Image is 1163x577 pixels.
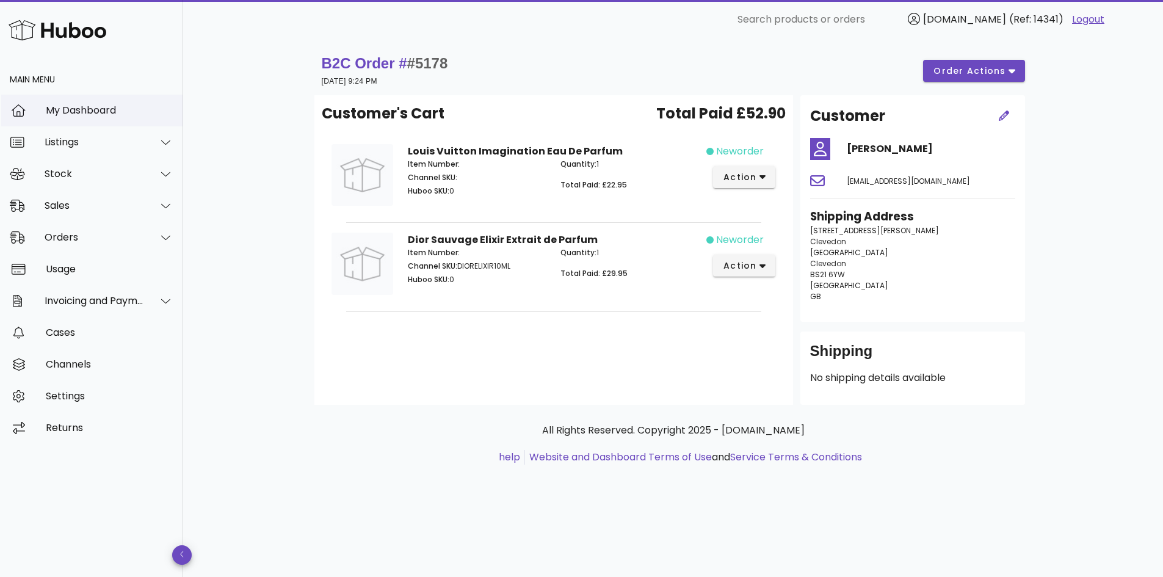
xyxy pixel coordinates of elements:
span: [GEOGRAPHIC_DATA] [810,280,888,291]
a: help [499,450,520,464]
h4: [PERSON_NAME] [847,142,1015,156]
p: All Rights Reserved. Copyright 2025 - [DOMAIN_NAME] [324,423,1023,438]
span: Huboo SKU: [408,186,449,196]
p: No shipping details available [810,371,1015,385]
span: Channel SKU: [408,172,457,183]
span: [EMAIL_ADDRESS][DOMAIN_NAME] [847,176,970,186]
p: 0 [408,274,546,285]
span: #5178 [407,55,448,71]
span: (Ref: 14341) [1009,12,1063,26]
button: action [713,166,776,188]
span: Quantity: [560,159,596,169]
img: Huboo Logo [9,17,106,43]
span: Clevedon [810,258,846,269]
strong: Dior Sauvage Elixir Extrait de Parfum [408,233,598,247]
span: Quantity: [560,247,596,258]
span: Total Paid £52.90 [656,103,786,125]
div: Listings [45,136,144,148]
div: Settings [46,390,173,402]
p: DIORELIXIR10ML [408,261,546,272]
a: Service Terms & Conditions [730,450,862,464]
div: Usage [46,263,173,275]
span: Item Number: [408,159,460,169]
h3: Shipping Address [810,208,1015,225]
span: Huboo SKU: [408,274,449,285]
small: [DATE] 9:24 PM [322,77,377,85]
div: Channels [46,358,173,370]
span: [DOMAIN_NAME] [923,12,1006,26]
span: Total Paid: £29.95 [560,268,628,278]
span: Total Paid: £22.95 [560,180,627,190]
img: Product Image [332,233,393,294]
span: action [723,259,757,272]
div: Shipping [810,341,1015,371]
strong: Louis Vuitton Imagination Eau De Parfum [408,144,623,158]
span: neworder [716,144,764,159]
span: Clevedon [810,236,846,247]
span: [STREET_ADDRESS][PERSON_NAME] [810,225,939,236]
h2: Customer [810,105,885,127]
span: neworder [716,233,764,247]
p: 1 [560,247,699,258]
div: Returns [46,422,173,434]
div: My Dashboard [46,104,173,116]
span: Item Number: [408,247,460,258]
span: GB [810,291,821,302]
span: order actions [933,65,1006,78]
a: Logout [1072,12,1104,27]
div: Invoicing and Payments [45,295,144,307]
p: 1 [560,159,699,170]
span: Customer's Cart [322,103,444,125]
button: order actions [923,60,1024,82]
div: Cases [46,327,173,338]
p: 0 [408,186,546,197]
img: Product Image [332,144,393,206]
button: action [713,255,776,277]
div: Stock [45,168,144,180]
span: BS21 6YW [810,269,845,280]
div: Orders [45,231,144,243]
span: [GEOGRAPHIC_DATA] [810,247,888,258]
strong: B2C Order # [322,55,448,71]
div: Sales [45,200,144,211]
li: and [525,450,862,465]
a: Website and Dashboard Terms of Use [529,450,712,464]
span: Channel SKU: [408,261,457,271]
span: action [723,171,757,184]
